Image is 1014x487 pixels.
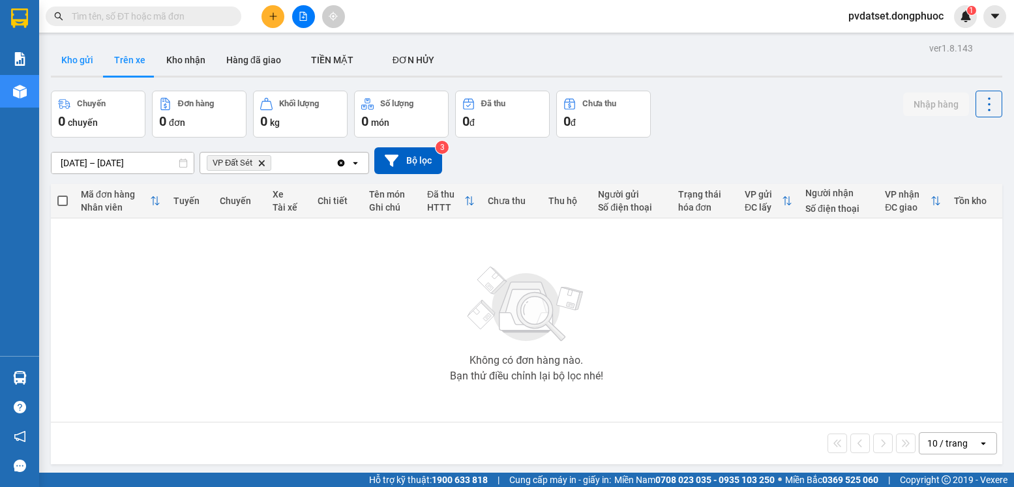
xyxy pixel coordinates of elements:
[571,117,576,128] span: đ
[173,196,207,206] div: Tuyến
[318,196,356,206] div: Chi tiết
[556,91,651,138] button: Chưa thu0đ
[960,10,972,22] img: icon-new-feature
[822,475,878,485] strong: 0369 525 060
[77,99,106,108] div: Chuyến
[427,202,464,213] div: HTTT
[427,189,464,199] div: Đã thu
[54,12,63,21] span: search
[220,196,260,206] div: Chuyến
[450,371,603,381] div: Bạn thử điều chỉnh lại bộ lọc nhé!
[4,84,137,92] span: [PERSON_NAME]:
[785,473,878,487] span: Miền Bắc
[103,7,179,18] strong: ĐỒNG PHƯỚC
[292,5,315,28] button: file-add
[152,91,246,138] button: Đơn hàng0đơn
[72,9,226,23] input: Tìm tên, số ĐT hoặc mã đơn
[369,202,414,213] div: Ghi chú
[350,158,361,168] svg: open
[5,8,63,65] img: logo
[11,8,28,28] img: logo-vxr
[58,113,65,129] span: 0
[104,44,156,76] button: Trên xe
[738,184,799,218] th: Toggle SortBy
[927,437,968,450] div: 10 / trang
[13,85,27,98] img: warehouse-icon
[989,10,1001,22] span: caret-down
[51,91,145,138] button: Chuyến0chuyến
[929,41,973,55] div: ver 1.8.143
[261,5,284,28] button: plus
[14,401,26,413] span: question-circle
[65,83,137,93] span: VPDS1309250001
[462,113,470,129] span: 0
[481,99,505,108] div: Đã thu
[51,44,104,76] button: Kho gửi
[983,5,1006,28] button: caret-down
[903,93,969,116] button: Nhập hàng
[253,91,348,138] button: Khối lượng0kg
[322,5,345,28] button: aim
[354,91,449,138] button: Số lượng0món
[169,117,185,128] span: đơn
[967,6,976,15] sup: 1
[548,196,585,206] div: Thu hộ
[888,473,890,487] span: |
[156,44,216,76] button: Kho nhận
[678,202,732,213] div: hóa đơn
[29,95,80,102] span: 06:51:32 [DATE]
[159,113,166,129] span: 0
[614,473,775,487] span: Miền Nam
[470,117,475,128] span: đ
[498,473,500,487] span: |
[678,189,732,199] div: Trạng thái
[436,141,449,154] sup: 3
[374,147,442,174] button: Bộ lọc
[103,39,179,55] span: 01 Võ Văn Truyện, KP.1, Phường 2
[805,203,872,214] div: Số điện thoại
[329,12,338,21] span: aim
[805,188,872,198] div: Người nhận
[598,202,664,213] div: Số điện thoại
[311,55,353,65] span: TIỀN MẶT
[299,12,308,21] span: file-add
[778,477,782,482] span: ⚪️
[878,184,947,218] th: Toggle SortBy
[279,99,319,108] div: Khối lượng
[81,189,150,199] div: Mã đơn hàng
[273,189,305,199] div: Xe
[885,189,931,199] div: VP nhận
[455,91,550,138] button: Đã thu0đ
[563,113,571,129] span: 0
[838,8,954,24] span: pvdatset.dongphuoc
[380,99,413,108] div: Số lượng
[14,460,26,472] span: message
[14,430,26,443] span: notification
[969,6,974,15] span: 1
[369,473,488,487] span: Hỗ trợ kỹ thuật:
[178,99,214,108] div: Đơn hàng
[258,159,265,167] svg: Delete
[978,438,989,449] svg: open
[103,58,160,66] span: Hotline: 19001152
[371,117,389,128] span: món
[336,158,346,168] svg: Clear all
[207,155,271,171] span: VP Đất Sét, close by backspace
[103,21,175,37] span: Bến xe [GEOGRAPHIC_DATA]
[745,189,782,199] div: VP gửi
[74,184,167,218] th: Toggle SortBy
[582,99,616,108] div: Chưa thu
[885,202,931,213] div: ĐC giao
[432,475,488,485] strong: 1900 633 818
[52,153,194,173] input: Select a date range.
[461,259,591,350] img: svg+xml;base64,PHN2ZyBjbGFzcz0ibGlzdC1wbHVnX19zdmciIHhtbG5zPSJodHRwOi8vd3d3LnczLm9yZy8yMDAwL3N2Zy...
[655,475,775,485] strong: 0708 023 035 - 0935 103 250
[35,70,160,81] span: -----------------------------------------
[13,52,27,66] img: solution-icon
[421,184,481,218] th: Toggle SortBy
[270,117,280,128] span: kg
[598,189,664,199] div: Người gửi
[68,117,98,128] span: chuyến
[4,95,80,102] span: In ngày:
[273,202,305,213] div: Tài xế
